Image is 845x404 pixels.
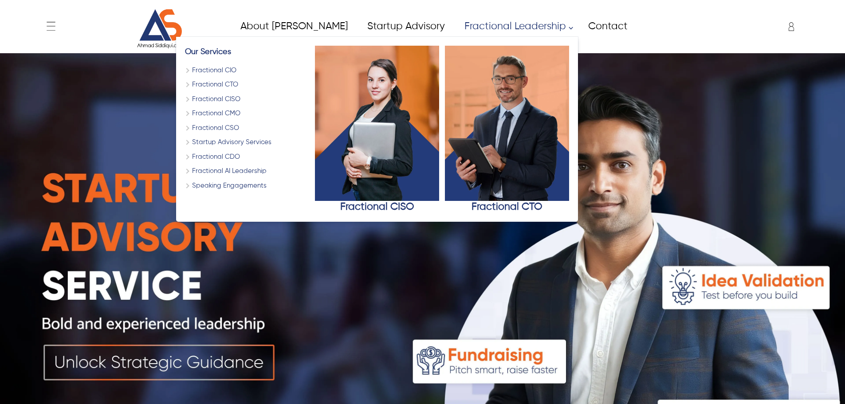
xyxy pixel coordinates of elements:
[445,201,569,213] div: Fractional CTO
[315,46,439,201] img: Fractional CISO
[315,46,439,213] a: Fractional CISO
[445,46,569,213] a: Fractional CTO
[185,48,231,56] a: Our Services
[454,16,578,36] a: Fractional Leadership
[111,9,210,49] a: Website Logo for Ahmad Siddiqui
[782,18,796,35] div: Enter to Open SignUp and Register OverLay
[185,66,309,76] a: Fractional CIO
[185,80,309,90] a: Chief Technology Officer
[185,181,309,191] a: Speaking Engagements
[185,152,309,162] a: Fractional Data Leadership
[445,46,569,201] img: Fractional CTO
[315,201,439,213] div: Fractional CISO
[185,166,309,177] a: Fractional AI Leadership
[185,109,309,119] a: Fractinal Chief Marketing Officer
[185,94,309,105] a: Fractional CISO
[230,16,357,36] a: About Ahmad
[357,16,454,36] a: Startup Advisory
[185,123,309,133] a: Fractional Chief Sales Officer
[185,137,309,148] a: Startup Advisory Services
[578,16,637,36] a: Contact
[127,9,194,49] img: Website Logo for Ahmad Siddiqui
